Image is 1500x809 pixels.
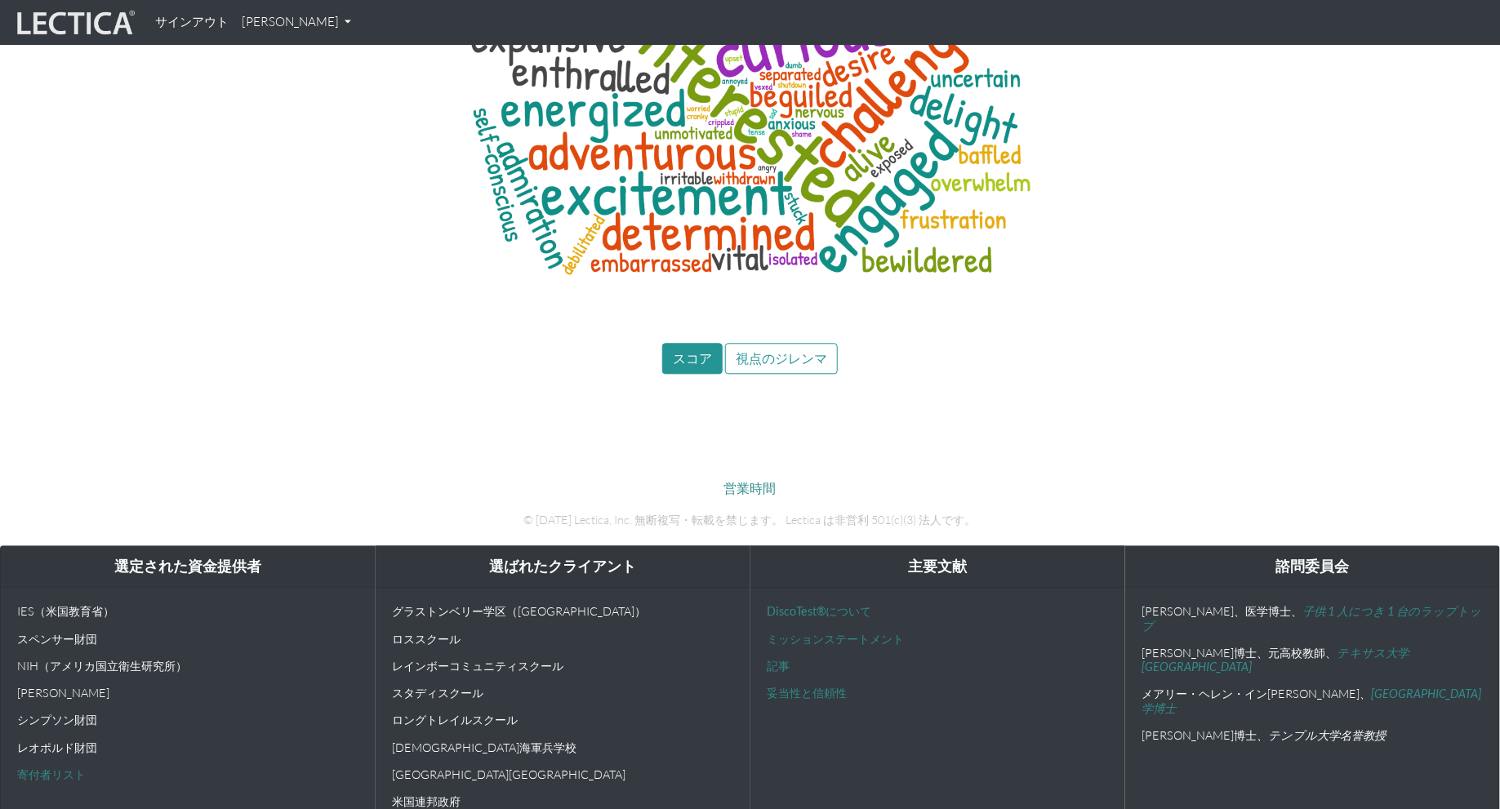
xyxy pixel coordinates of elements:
font: レオポルド財団 [17,740,97,754]
font: 諮問委員会 [1275,558,1349,575]
a: DiscoTest®について [767,604,871,618]
font: [PERSON_NAME]博士、元高校教師、 [1142,646,1337,660]
font: [DEMOGRAPHIC_DATA]海軍兵学校 [392,740,576,754]
a: 寄付者リスト [17,767,86,781]
font: スコア [673,350,712,366]
font: スタディスクール [392,686,483,700]
font: シンプソン財団 [17,713,97,727]
font: © [DATE] Lectica, Inc. 無断複写・転載を禁じます。 Lectica は非営利 501(c)(3) 法人です。 [524,513,977,527]
font: [GEOGRAPHIC_DATA][GEOGRAPHIC_DATA] [392,767,625,781]
font: 選ばれたクライアント [489,558,636,575]
font: ロングトレイルスクール [392,713,518,727]
font: 主要文献 [908,558,967,575]
font: レインボーコミュニティスクール [392,659,563,673]
font: [PERSON_NAME] [242,14,339,29]
a: サインアウト [149,7,235,38]
font: IES（米国教育省） [17,604,114,618]
font: スペンサー財団 [17,632,97,646]
a: 記事 [767,659,790,673]
font: [PERSON_NAME]博士 [1142,728,1257,742]
font: 、テンプル大学名誉教授 [1257,728,1386,742]
font: NIH（アメリカ国立衛生研究所） [17,659,187,673]
a: 妥当性と信頼性 [767,686,847,700]
a: 子供 1 人につき 1 台のラップトップ [1142,604,1481,632]
font: グラストンベリー学区（[GEOGRAPHIC_DATA]） [392,604,646,618]
a: 営業時間 [724,480,777,496]
img: レクティカルライブ [13,7,136,38]
font: 選定された資金提供者 [114,558,261,575]
a: [PERSON_NAME] [235,7,358,38]
a: ミッションステートメント [767,632,904,646]
button: スコア [662,343,723,374]
button: 視点のジレンマ [725,343,838,374]
font: サインアウト [155,14,229,29]
font: [PERSON_NAME]、医学博士、 [1142,604,1302,618]
font: ロススクール [392,632,461,646]
font: 視点のジレンマ [736,350,827,366]
a: [GEOGRAPHIC_DATA]学博士 [1142,687,1481,714]
a: テキサス大学[GEOGRAPHIC_DATA] [1142,646,1409,673]
font: [PERSON_NAME] [17,686,109,700]
font: 米国連邦政府 [392,794,461,808]
font: メアリー・ヘレン・イン[PERSON_NAME]、 [1142,687,1371,700]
